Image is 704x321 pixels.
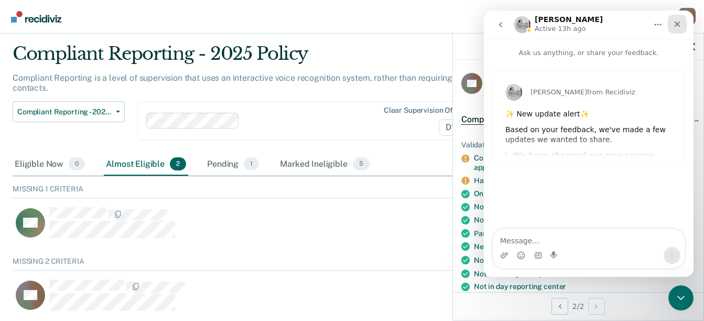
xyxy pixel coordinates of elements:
[384,106,473,115] div: Clear supervision officers
[474,202,695,211] div: No violations in the past 6
[13,73,532,93] p: Compliant Reporting is a level of supervision that uses an interactive voice recognition system, ...
[244,157,259,171] span: 1
[474,176,695,185] div: Has at least one high need domain
[474,242,695,251] div: Negative arrest check on [DATE],
[170,157,186,171] span: 2
[13,153,87,176] div: Eligible Now
[474,269,695,279] div: Not currently on supervision for domestic
[453,292,703,320] div: 2 / 2
[474,282,695,291] div: Not in day reporting
[474,255,695,265] div: Not currently on supervision as convicted sex
[205,153,261,176] div: Pending
[13,207,606,249] div: CaseloadOpportunityCell-00247070
[474,216,695,224] div: No sanctions in the past 3
[11,11,61,23] img: Recidiviz
[69,157,85,171] span: 0
[551,298,568,315] button: Previous Opportunity
[278,153,372,176] div: Marked Ineligible
[13,43,540,73] div: Compliant Reporting - 2025 Policy
[104,153,188,176] div: Almost Eligible
[679,8,696,25] div: T H
[474,229,695,238] div: Passed most recent [MEDICAL_DATA] on [DATE],
[461,141,695,149] div: Validated by data from TOMIS
[439,119,475,136] span: D10
[544,282,566,291] span: center
[13,279,606,321] div: CaseloadOpportunityCell-00663419
[353,157,370,171] span: 5
[679,8,696,25] button: Profile dropdown button
[474,189,695,198] div: On Low supervision level for 6+
[474,154,695,172] div: Confirm the client has a fee payment schedule in place if applicable
[453,103,703,136] div: Compliant Reporting - 2025 PolicyAlmost eligible
[13,185,691,198] div: Missing 1 Criteria
[17,108,112,116] span: Compliant Reporting - 2025 Policy
[461,114,592,125] span: Compliant Reporting - 2025 Policy
[668,285,694,311] iframe: Intercom live chat
[484,10,694,277] iframe: Intercom live chat
[588,298,605,315] button: Next Opportunity
[13,257,691,271] div: Missing 2 Criteria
